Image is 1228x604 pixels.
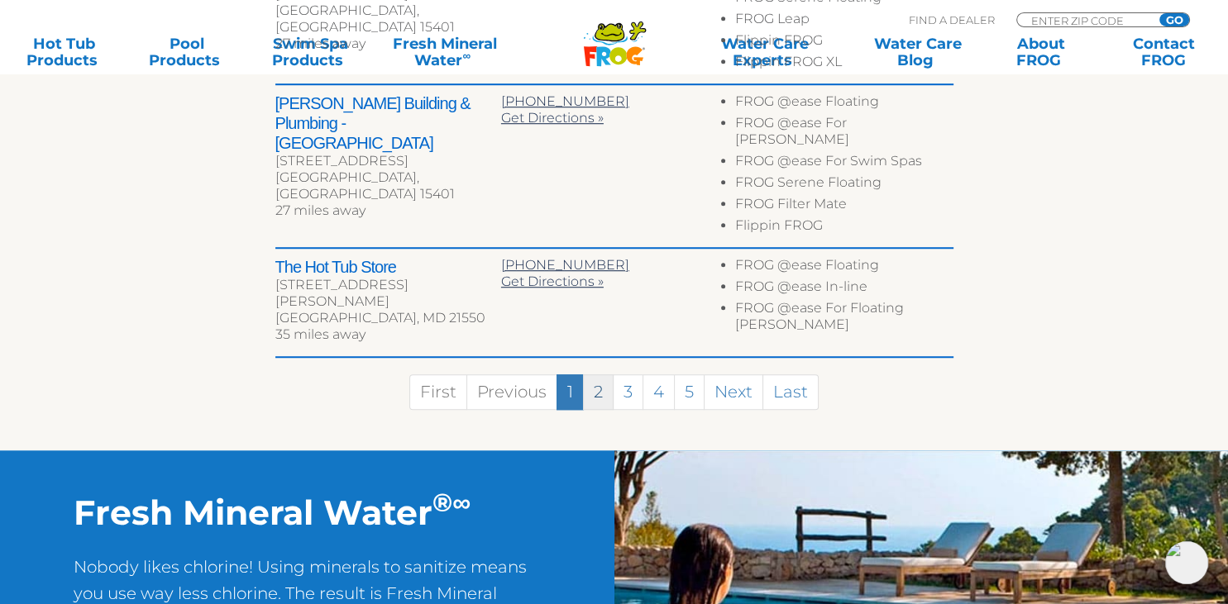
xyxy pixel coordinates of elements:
span: 27 miles away [275,36,366,51]
span: 27 miles away [275,202,366,218]
a: Get Directions » [501,273,604,289]
h2: Fresh Mineral Water [74,492,540,533]
h2: [PERSON_NAME] Building & Plumbing - [GEOGRAPHIC_DATA] [275,93,501,153]
li: FROG @ease For [PERSON_NAME] [735,115,953,153]
a: Next [704,374,763,410]
h2: The Hot Tub Store [275,257,501,277]
a: [PHONE_NUMBER] [501,93,629,109]
a: Hot TubProducts [17,36,112,69]
li: FROG @ease Floating [735,257,953,278]
div: [GEOGRAPHIC_DATA], [GEOGRAPHIC_DATA] 15401 [275,2,501,36]
a: Previous [466,374,557,410]
div: [STREET_ADDRESS][PERSON_NAME] [275,277,501,310]
li: FROG Serene Floating [735,174,953,196]
a: 3 [613,374,643,410]
img: openIcon [1165,541,1208,584]
a: First [409,374,467,410]
a: AboutFROG [993,36,1089,69]
sup: ∞ [452,487,471,518]
div: [GEOGRAPHIC_DATA], [GEOGRAPHIC_DATA] 15401 [275,169,501,202]
a: 4 [643,374,675,410]
a: ContactFROG [1116,36,1211,69]
li: FROG Filter Mate [735,196,953,217]
a: 2 [583,374,614,410]
li: Flippin FROG [735,217,953,239]
li: FROG Leap [735,11,953,32]
li: FROG @ease For Floating [PERSON_NAME] [735,300,953,338]
input: GO [1159,13,1189,26]
li: Flippin FROG XL [735,54,953,75]
li: FROG @ease In-line [735,278,953,300]
div: [GEOGRAPHIC_DATA], MD 21550 [275,310,501,326]
div: [STREET_ADDRESS] [275,153,501,169]
a: 1 [557,374,584,410]
a: Get Directions » [501,110,604,126]
li: Flippin FROG [735,32,953,54]
a: Swim SpaProducts [262,36,358,69]
li: FROG @ease Floating [735,93,953,115]
a: [PHONE_NUMBER] [501,257,629,273]
a: 5 [674,374,705,410]
input: Zip Code Form [1030,13,1141,27]
a: PoolProducts [140,36,236,69]
sup: ® [432,487,452,518]
span: 35 miles away [275,326,366,342]
li: FROG @ease For Swim Spas [735,153,953,174]
a: Last [762,374,819,410]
